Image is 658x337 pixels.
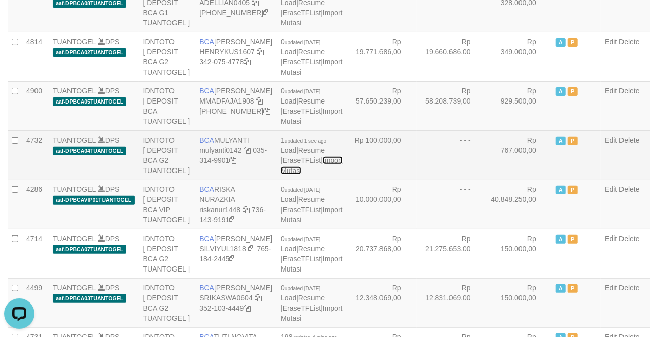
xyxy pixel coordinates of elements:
a: EraseTFList [283,156,321,164]
a: TUANTOGEL [53,136,96,144]
a: EraseTFList [283,9,321,17]
td: Rp 40.848.250,00 [486,180,551,229]
span: 0 [281,87,320,95]
span: | | | [281,284,342,322]
td: DPS [49,278,139,327]
td: 4814 [22,32,49,81]
span: 0 [281,234,320,243]
td: Rp 19.771.686,00 [347,32,417,81]
a: Edit [605,136,617,144]
a: Resume [298,294,325,302]
a: TUANTOGEL [53,284,96,292]
td: Rp 19.660.686,00 [417,32,486,81]
td: [PERSON_NAME] [PHONE_NUMBER] [195,81,276,130]
span: aaf-DPBCA02TUANTOGEL [53,48,126,57]
span: Paused [568,186,578,194]
a: Delete [619,136,639,144]
span: BCA [199,136,214,144]
td: IDNTOTO [ DEPOSIT BCA G2 TUANTOGEL ] [139,32,196,81]
a: Import Mutasi [281,9,342,27]
a: TUANTOGEL [53,234,96,243]
a: Resume [298,146,325,154]
a: Copy 0353149901 to clipboard [229,156,236,164]
td: Rp 12.348.069,00 [347,278,417,327]
td: Rp 58.208.739,00 [417,81,486,130]
a: Delete [619,284,639,292]
span: Paused [568,137,578,145]
span: BCA [199,234,214,243]
span: updated 1 sec ago [285,138,326,144]
td: IDNTOTO [ DEPOSIT BCA G2 TUANTOGEL ] [139,229,196,278]
td: DPS [49,229,139,278]
a: riskanur1448 [199,206,240,214]
a: Import Mutasi [281,206,342,224]
span: Active [556,38,566,47]
td: Rp 150.000,00 [486,229,551,278]
td: [PERSON_NAME] 352-103-4449 [195,278,276,327]
td: - - - [417,180,486,229]
a: Edit [605,284,617,292]
a: EraseTFList [283,58,321,66]
td: Rp 20.737.868,00 [347,229,417,278]
a: Resume [298,245,325,253]
td: 4714 [22,229,49,278]
a: EraseTFList [283,107,321,115]
a: MMADFAJA1908 [199,97,254,105]
a: Copy 7651842445 to clipboard [229,255,236,263]
span: BCA [199,284,214,292]
a: Copy 3521034449 to clipboard [244,304,251,312]
a: Resume [298,195,325,204]
a: Delete [619,234,639,243]
td: 4900 [22,81,49,130]
a: EraseTFList [283,304,321,312]
a: TUANTOGEL [53,185,96,193]
span: Active [556,137,566,145]
td: Rp 767.000,00 [486,130,551,180]
a: Import Mutasi [281,304,342,322]
span: 0 [281,38,320,46]
td: IDNTOTO [ DEPOSIT BCA TUANTOGEL ] [139,81,196,130]
span: Paused [568,38,578,47]
a: Copy mulyanti0142 to clipboard [244,146,251,154]
a: Load [281,97,296,105]
a: Load [281,294,296,302]
button: Open LiveChat chat widget [4,4,34,35]
span: 1 [281,136,326,144]
span: aaf-DPBCA07TUANTOGEL [53,245,126,254]
a: Load [281,245,296,253]
td: MULYANTI 035-314-9901 [195,130,276,180]
span: updated [DATE] [285,237,320,242]
a: HENRYKUS1607 [199,48,255,56]
span: BCA [199,185,214,193]
a: Copy 3420754778 to clipboard [244,58,251,66]
a: Import Mutasi [281,255,342,273]
a: Copy SRIKASWA0604 to clipboard [255,294,262,302]
a: Load [281,195,296,204]
span: Paused [568,284,578,293]
a: Edit [605,185,617,193]
a: Resume [298,48,325,56]
a: Import Mutasi [281,156,342,175]
a: mulyanti0142 [199,146,241,154]
span: | | | [281,87,342,125]
a: Copy HENRYKUS1607 to clipboard [257,48,264,56]
a: Delete [619,87,639,95]
a: EraseTFList [283,255,321,263]
span: aaf-DPBCA05TUANTOGEL [53,97,126,106]
span: Active [556,235,566,244]
a: EraseTFList [283,206,321,214]
span: 0 [281,185,320,193]
td: 4286 [22,180,49,229]
span: BCA [199,38,214,46]
span: aaf-DPBCAVIP01TUANTOGEL [53,196,135,205]
td: DPS [49,81,139,130]
a: Copy riskanur1448 to clipboard [243,206,250,214]
td: Rp 100.000,00 [347,130,417,180]
a: Load [281,146,296,154]
span: 0 [281,284,320,292]
td: IDNTOTO [ DEPOSIT BCA VIP TUANTOGEL ] [139,180,196,229]
span: Active [556,284,566,293]
td: DPS [49,130,139,180]
a: Delete [619,38,639,46]
a: Import Mutasi [281,58,342,76]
